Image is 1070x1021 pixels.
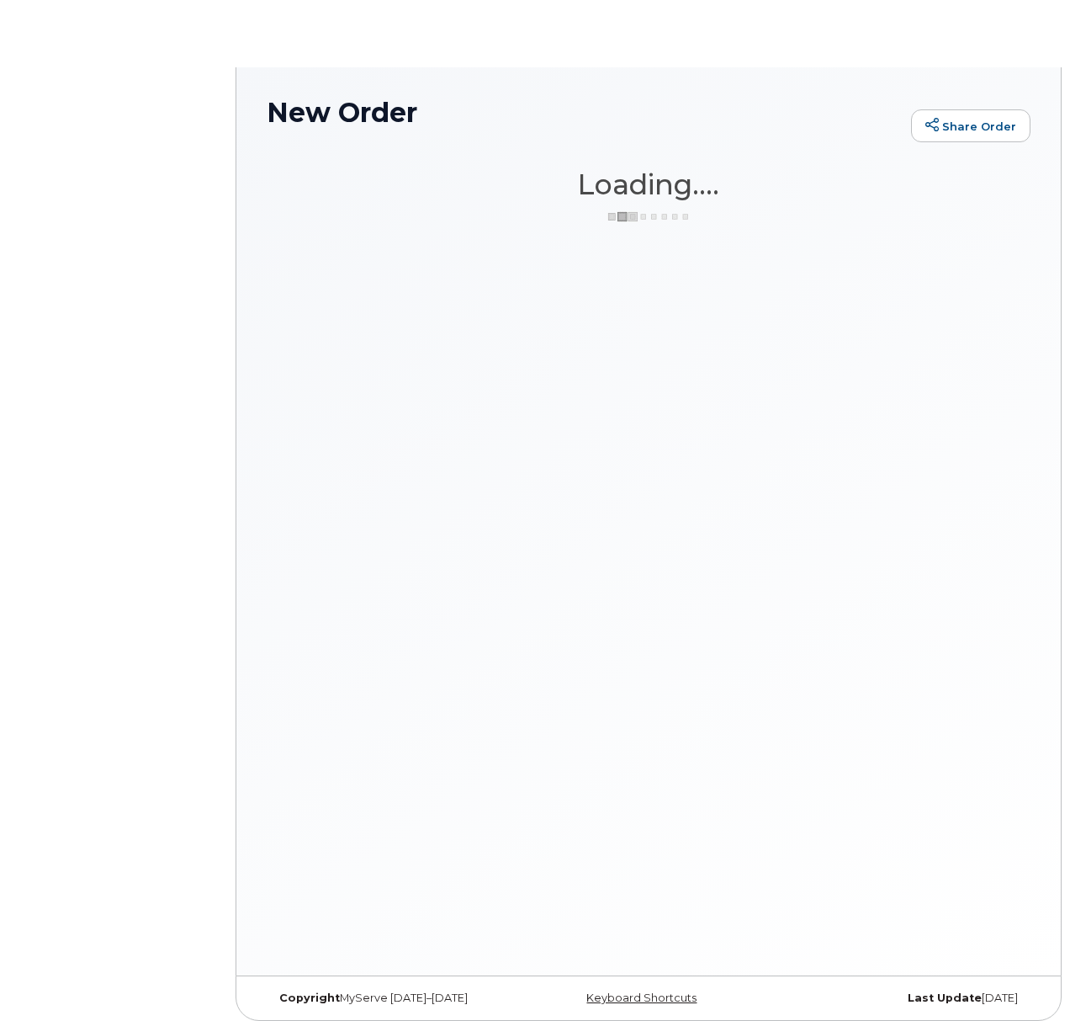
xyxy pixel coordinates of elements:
[267,992,522,1005] div: MyServe [DATE]–[DATE]
[586,992,697,1004] a: Keyboard Shortcuts
[279,992,340,1004] strong: Copyright
[267,169,1030,199] h1: Loading....
[267,98,903,127] h1: New Order
[776,992,1030,1005] div: [DATE]
[607,210,691,223] img: ajax-loader-3a6953c30dc77f0bf724df975f13086db4f4c1262e45940f03d1251963f1bf2e.gif
[908,992,982,1004] strong: Last Update
[911,109,1030,143] a: Share Order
